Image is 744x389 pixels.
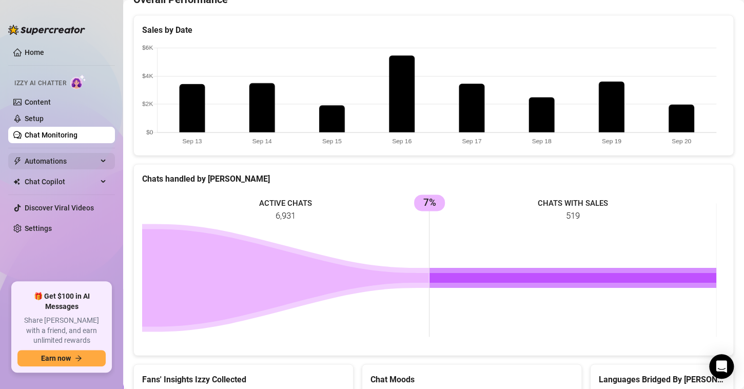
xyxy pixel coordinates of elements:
[25,153,97,169] span: Automations
[709,354,734,379] div: Open Intercom Messenger
[17,316,106,346] span: Share [PERSON_NAME] with a friend, and earn unlimited rewards
[70,74,86,89] img: AI Chatter
[599,373,726,385] div: Languages Bridged By [PERSON_NAME]
[13,178,20,185] img: Chat Copilot
[25,173,97,190] span: Chat Copilot
[75,355,82,362] span: arrow-right
[14,79,66,88] span: Izzy AI Chatter
[25,114,44,123] a: Setup
[17,350,106,366] button: Earn nowarrow-right
[25,98,51,106] a: Content
[17,291,106,312] span: 🎁 Get $100 in AI Messages
[41,354,71,362] span: Earn now
[8,25,85,35] img: logo-BBDzfeDw.svg
[25,48,44,56] a: Home
[142,24,725,36] div: Sales by Date
[142,172,725,185] div: Chats handled by [PERSON_NAME]
[25,204,94,212] a: Discover Viral Videos
[370,373,573,385] div: Chat Moods
[25,131,77,139] a: Chat Monitoring
[25,224,52,232] a: Settings
[142,373,345,385] div: Fans' Insights Izzy Collected
[13,157,22,165] span: thunderbolt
